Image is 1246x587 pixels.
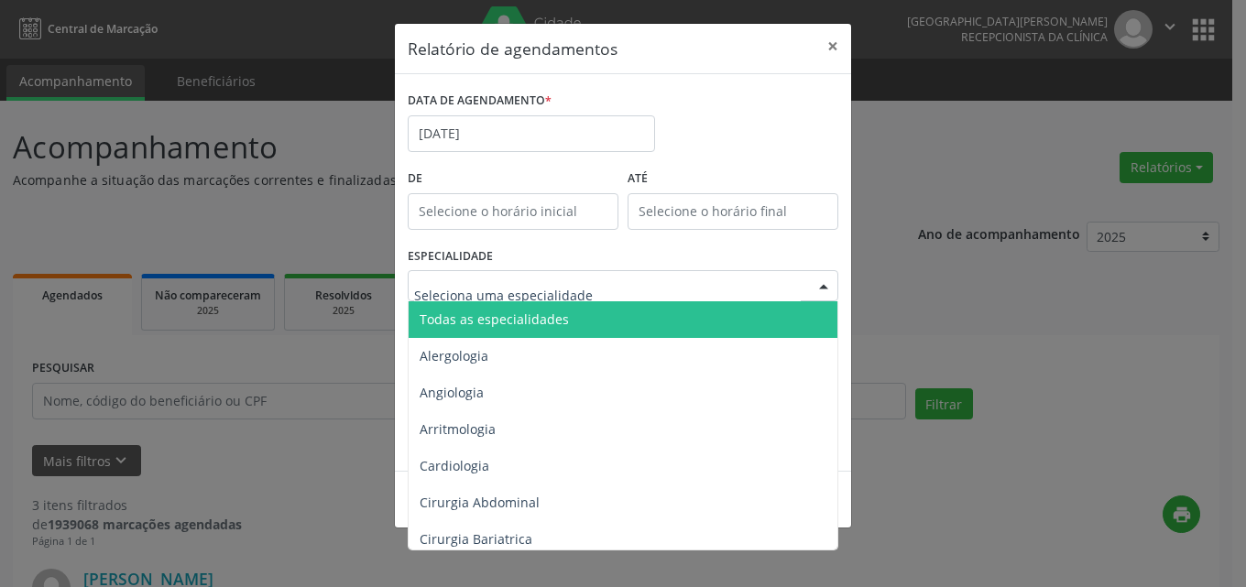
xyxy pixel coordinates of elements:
input: Selecione o horário final [628,193,838,230]
button: Close [814,24,851,69]
span: Todas as especialidades [420,310,569,328]
h5: Relatório de agendamentos [408,37,618,60]
span: Cirurgia Bariatrica [420,530,532,548]
span: Angiologia [420,384,484,401]
span: Arritmologia [420,420,496,438]
label: ATÉ [628,165,838,193]
label: DATA DE AGENDAMENTO [408,87,552,115]
label: ESPECIALIDADE [408,243,493,271]
span: Alergologia [420,347,488,364]
input: Selecione o horário inicial [408,193,618,230]
label: De [408,165,618,193]
input: Selecione uma data ou intervalo [408,115,655,152]
span: Cardiologia [420,457,489,474]
input: Seleciona uma especialidade [414,277,801,313]
span: Cirurgia Abdominal [420,494,540,511]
